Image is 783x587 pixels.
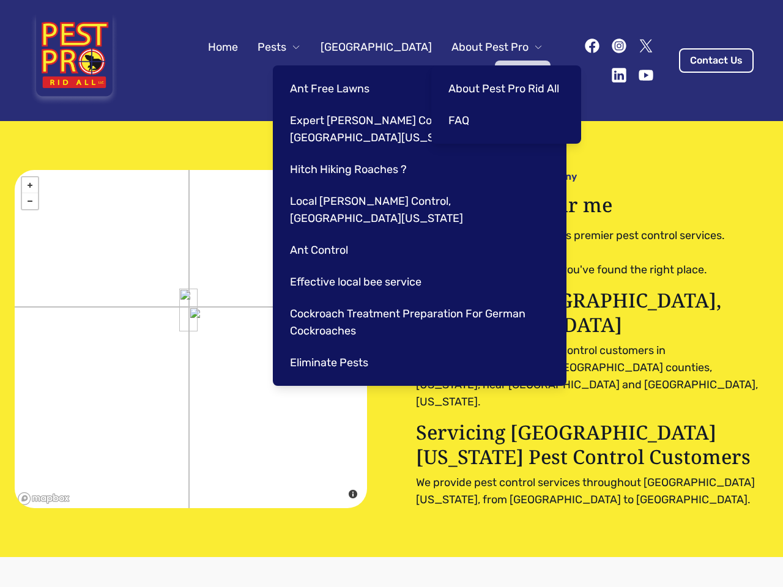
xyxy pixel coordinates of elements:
span: Pests [258,39,286,56]
button: Pests [250,34,308,61]
a: Hitch Hiking Roaches ? [283,156,552,183]
pre: Experience your local county's premier pest control services. For cost-effective solutions, you'v... [416,227,768,278]
a: [GEOGRAPHIC_DATA] [313,34,439,61]
a: Cockroach Treatment Preparation For German Cockroaches [283,300,552,344]
p: We are now serving our pest control customers in [GEOGRAPHIC_DATA] and [GEOGRAPHIC_DATA] counties... [416,342,768,410]
span: About Pest Pro [451,39,529,56]
a: Ant Free Lawns [283,75,552,102]
a: Local [PERSON_NAME] Control, [GEOGRAPHIC_DATA][US_STATE] [283,188,552,232]
p: We provide pest control services throughout [GEOGRAPHIC_DATA][US_STATE], from [GEOGRAPHIC_DATA] t... [416,474,768,508]
a: Effective local bee service [283,268,552,295]
a: Zoom in [22,177,38,193]
a: Contact [495,61,551,87]
a: Home [201,34,245,61]
a: Expert [PERSON_NAME] Control Services in [GEOGRAPHIC_DATA][US_STATE] [283,107,552,151]
a: Contact Us [679,48,754,73]
p: Servicing [GEOGRAPHIC_DATA][US_STATE] Pest Control Customers [416,420,768,469]
a: Eliminate Pests [283,349,552,376]
a: Zoom out [22,193,38,209]
a: About Pest Pro Rid All [441,75,566,102]
button: Pest Control Community B2B [270,61,448,87]
h1: Pest control near me [416,193,768,217]
button: About Pest Pro [444,34,551,61]
p: Servicing [GEOGRAPHIC_DATA], [GEOGRAPHIC_DATA] [416,288,768,337]
a: FAQ [441,107,566,134]
img: Pest Pro Rid All [29,15,119,106]
a: Ant Control [283,237,552,264]
a: Blog [453,61,490,87]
